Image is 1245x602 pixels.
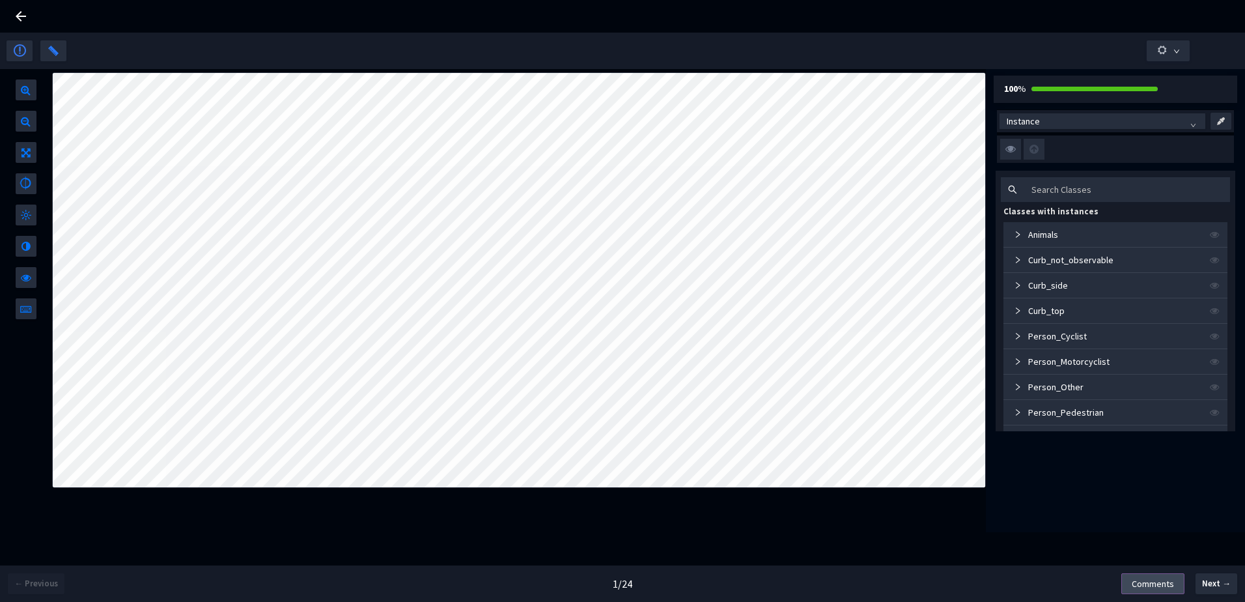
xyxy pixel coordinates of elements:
div: Curb_side [1003,273,1227,298]
button: down [1147,40,1190,61]
span: collapsed [1014,256,1022,264]
img: svg+xml;base64,PHN2ZyB3aWR0aD0iMzAuMDc4MDUzIiBoZWlnaHQ9IjI5Ljk5OTkyOCIgdmlld0JveD0iMC4wMDAwMDAgLT... [1217,113,1225,129]
div: Curb_side [1009,278,1068,293]
div: % [1000,82,1014,96]
div: Person_Cyclist [1009,329,1087,343]
div: Person_Motorcyclist [1009,354,1110,369]
span: collapsed [1014,332,1022,340]
div: Animals [1009,227,1058,242]
span: down [1173,48,1180,55]
div: Person_Pedestrian [1009,405,1104,420]
div: Curb_top [1003,298,1227,323]
span: collapsed [1014,408,1022,416]
span: search [1008,185,1017,194]
span: collapsed [1014,231,1022,238]
button: Comments [1121,573,1184,594]
span: collapsed [1014,358,1022,365]
b: 100 [1000,83,1018,94]
button: Next → [1196,573,1237,594]
div: 1 / 24 [613,577,632,592]
div: Curb_top [1009,304,1065,318]
div: Curb_not_observable [1003,248,1227,272]
span: Next → [1202,577,1231,590]
span: Instance [1007,111,1198,131]
span: Comments [1132,577,1174,591]
img: svg+xml;base64,PHN2ZyB3aWR0aD0iMzIiIGhlaWdodD0iMzIiIHZpZXdCb3g9IjAgMCAzMiAzMiIgZmlsbD0ibm9uZSIgeG... [1000,139,1021,160]
div: Person_Motorcyclist [1003,349,1227,374]
div: Person_Wheelchair_User [1009,431,1126,445]
div: Curb_not_observable [1009,253,1113,267]
div: Animals [1003,222,1227,247]
div: Person_Pedestrian [1003,400,1227,425]
div: Person_Other [1003,375,1227,399]
div: Person_Wheelchair_User [1003,425,1227,450]
img: svg+xml;base64,PHN2ZyB3aWR0aD0iMzIiIGhlaWdodD0iMzIiIHZpZXdCb3g9IjAgMCAzMiAzMiIgZmlsbD0ibm9uZSIgeG... [1024,139,1044,160]
span: collapsed [1014,383,1022,391]
input: Search Classes [1024,180,1230,199]
div: Person_Other [1009,380,1084,394]
span: collapsed [1014,307,1022,315]
span: collapsed [1014,281,1022,289]
div: Classes with instances [1003,205,1235,218]
div: Person_Cyclist [1003,324,1227,349]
